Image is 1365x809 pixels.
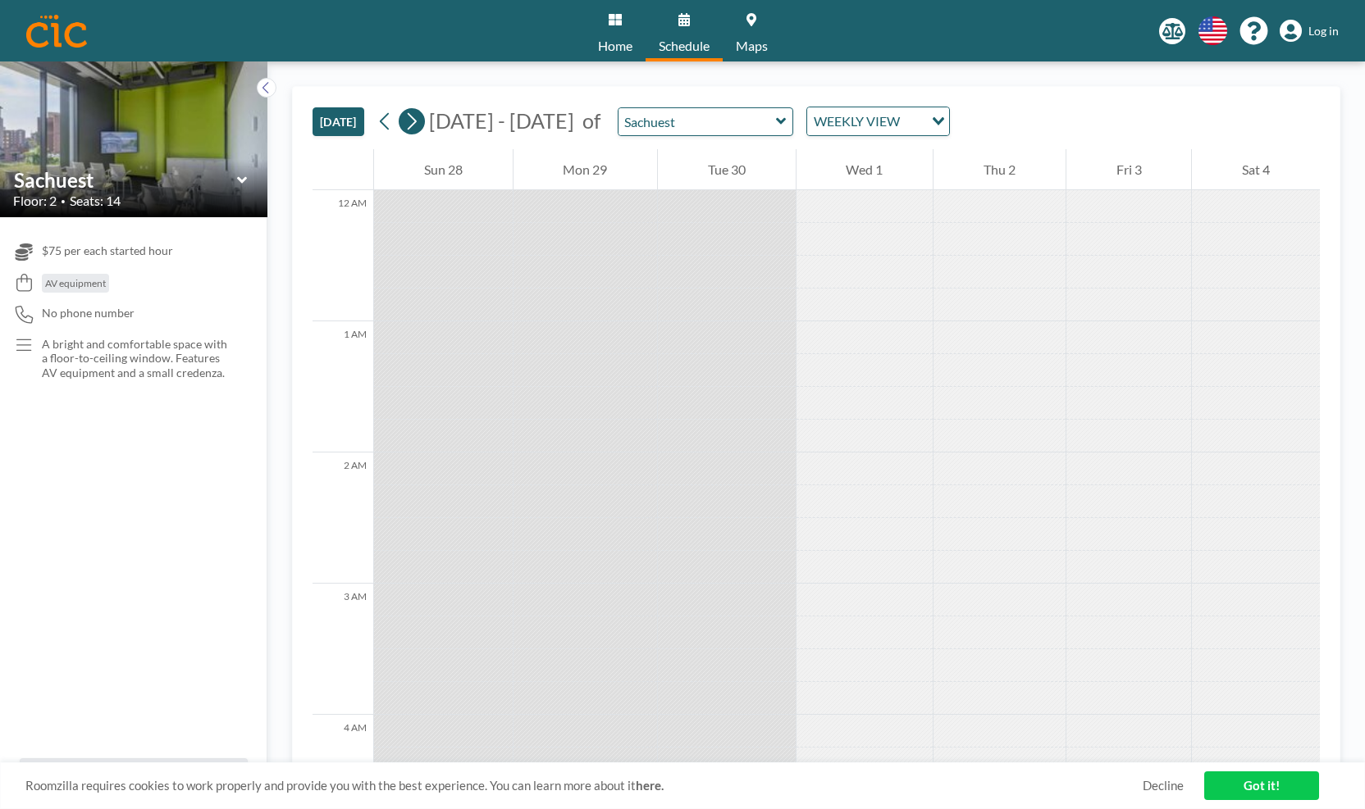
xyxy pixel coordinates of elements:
[807,107,949,135] div: Search for option
[598,39,632,52] span: Home
[658,149,796,190] div: Tue 30
[636,778,664,793] a: here.
[659,39,710,52] span: Schedule
[313,107,364,136] button: [DATE]
[619,108,776,135] input: Sachuest
[582,108,600,134] span: of
[374,149,513,190] div: Sun 28
[14,168,237,192] input: Sachuest
[13,193,57,209] span: Floor: 2
[810,111,903,132] span: WEEKLY VIEW
[934,149,1066,190] div: Thu 2
[1204,771,1319,800] a: Got it!
[313,190,373,321] div: 12 AM
[25,778,1143,793] span: Roomzilla requires cookies to work properly and provide you with the best experience. You can lea...
[61,196,66,207] span: •
[736,39,768,52] span: Maps
[514,149,658,190] div: Mon 29
[45,277,106,289] span: AV equipment
[1143,778,1184,793] a: Decline
[1192,149,1320,190] div: Sat 4
[20,758,248,789] button: All resources
[42,243,173,258] span: $75 per each started hour
[429,108,574,133] span: [DATE] - [DATE]
[70,193,121,209] span: Seats: 14
[42,337,235,380] p: A bright and comfortable space with a floor-to-ceiling window. Features AV equipment and a small ...
[313,321,373,452] div: 1 AM
[26,15,87,48] img: organization-logo
[1280,20,1339,43] a: Log in
[1308,24,1339,39] span: Log in
[42,306,135,320] span: No phone number
[905,111,922,132] input: Search for option
[313,584,373,715] div: 3 AM
[1066,149,1192,190] div: Fri 3
[797,149,934,190] div: Wed 1
[313,452,373,584] div: 2 AM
